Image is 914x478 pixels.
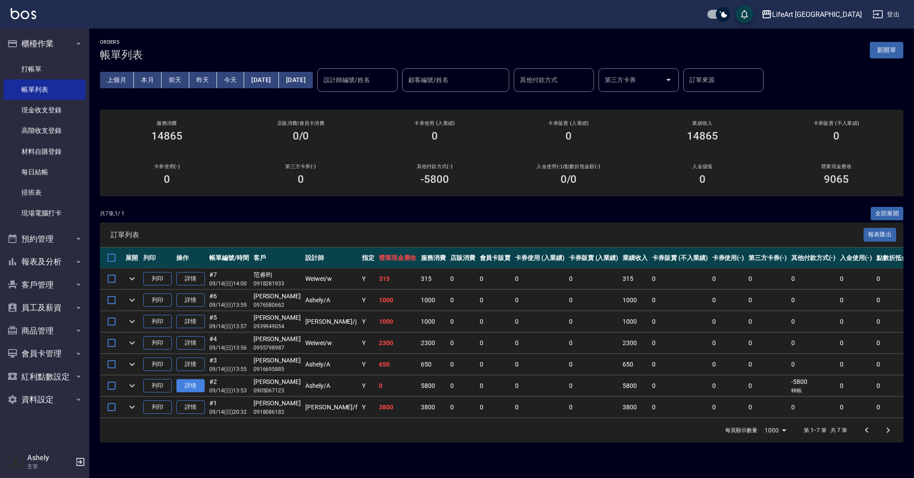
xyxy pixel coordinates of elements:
[478,375,513,396] td: 0
[650,354,710,375] td: 0
[432,130,438,142] h3: 0
[207,247,251,268] th: 帳單編號/時間
[710,290,747,311] td: 0
[253,344,301,352] p: 0955798987
[758,5,865,24] button: LifeArt [GEOGRAPHIC_DATA]
[789,311,838,332] td: 0
[710,247,747,268] th: 卡券使用(-)
[804,426,847,434] p: 第 1–7 筆 共 7 筆
[125,400,139,414] button: expand row
[448,247,478,268] th: 店販消費
[567,354,621,375] td: 0
[176,336,205,350] a: 詳情
[746,354,789,375] td: 0
[513,290,567,311] td: 0
[162,72,189,88] button: 前天
[111,164,223,169] h2: 卡券使用(-)
[27,462,73,470] p: 主管
[11,8,36,19] img: Logo
[377,333,419,354] td: 2300
[134,72,162,88] button: 本月
[303,311,360,332] td: [PERSON_NAME] /j
[164,173,170,185] h3: 0
[125,336,139,350] button: expand row
[780,120,893,126] h2: 卡券販賣 (不入業績)
[253,408,301,416] p: 0918086182
[360,397,377,418] td: Y
[687,130,718,142] h3: 14865
[176,358,205,371] a: 詳情
[620,375,650,396] td: 5800
[419,290,448,311] td: 1000
[151,130,183,142] h3: 14865
[4,342,86,365] button: 會員卡管理
[512,164,625,169] h2: 入金使用(-) /點數折抵金額(-)
[419,311,448,332] td: 1000
[870,42,903,58] button: 新開單
[650,268,710,289] td: 0
[620,311,650,332] td: 1000
[377,311,419,332] td: 1000
[512,120,625,126] h2: 卡券販賣 (入業績)
[4,32,86,55] button: 櫃檯作業
[303,375,360,396] td: Ashely /A
[478,247,513,268] th: 會員卡販賣
[746,247,789,268] th: 第三方卡券(-)
[513,397,567,418] td: 0
[143,379,172,393] button: 列印
[620,397,650,418] td: 3800
[209,365,249,373] p: 09/14 (日) 13:55
[565,130,572,142] h3: 0
[448,375,478,396] td: 0
[303,333,360,354] td: Weiwei /w
[253,270,301,280] div: 范睿昀
[209,387,249,395] p: 09/14 (日) 13:53
[100,210,125,218] p: 共 7 筆, 1 / 1
[789,397,838,418] td: 0
[789,333,838,354] td: 0
[4,296,86,319] button: 員工及薪資
[838,397,874,418] td: 0
[209,344,249,352] p: 09/14 (日) 13:56
[746,311,789,332] td: 0
[245,120,357,126] h2: 店販消費 /會員卡消費
[838,311,874,332] td: 0
[789,268,838,289] td: 0
[125,358,139,371] button: expand row
[620,268,650,289] td: 315
[448,354,478,375] td: 0
[176,400,205,414] a: 詳情
[478,333,513,354] td: 0
[377,247,419,268] th: 營業現金應收
[824,173,849,185] h3: 9065
[279,72,313,88] button: [DATE]
[650,311,710,332] td: 0
[377,397,419,418] td: 3800
[478,354,513,375] td: 0
[513,247,567,268] th: 卡券使用 (入業績)
[650,397,710,418] td: 0
[710,354,747,375] td: 0
[253,280,301,288] p: 0918281933
[646,164,759,169] h2: 入金儲值
[207,397,251,418] td: #1
[176,293,205,307] a: 詳情
[244,72,278,88] button: [DATE]
[100,49,143,61] h3: 帳單列表
[303,354,360,375] td: Ashely /A
[207,354,251,375] td: #3
[4,250,86,273] button: 報表及分析
[125,293,139,307] button: expand row
[251,247,303,268] th: 客戶
[838,247,874,268] th: 入金使用(-)
[360,290,377,311] td: Y
[661,73,676,87] button: Open
[746,268,789,289] td: 0
[298,173,304,185] h3: 0
[419,247,448,268] th: 服務消費
[253,313,301,322] div: [PERSON_NAME]
[567,397,621,418] td: 0
[871,207,904,221] button: 全部展開
[869,6,903,23] button: 登出
[4,182,86,203] a: 排班表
